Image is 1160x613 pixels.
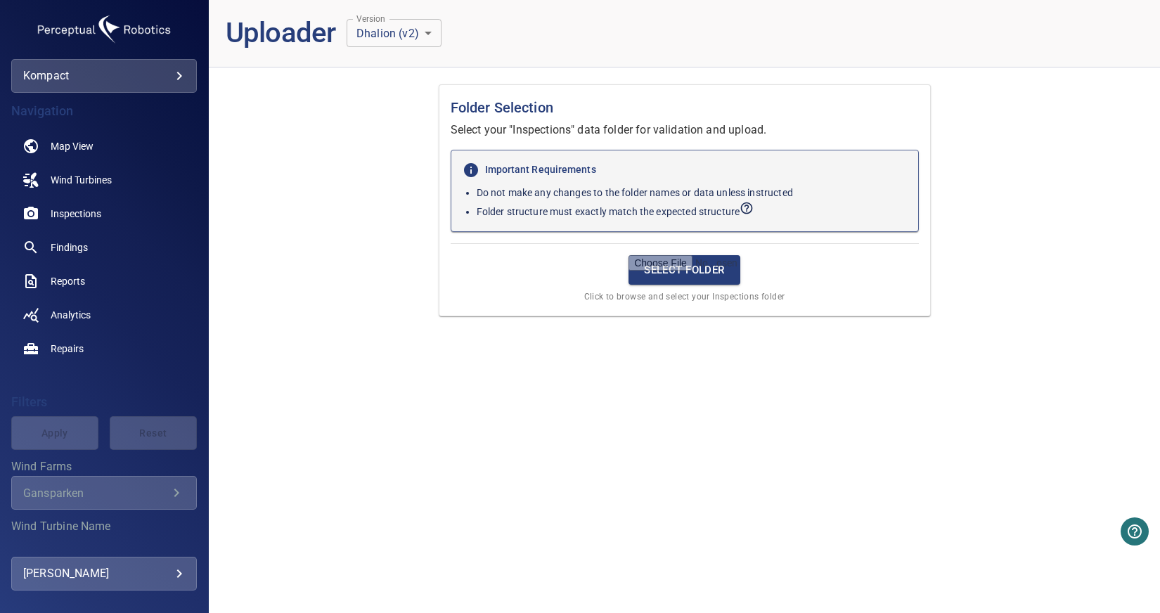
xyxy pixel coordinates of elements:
a: analytics noActive [11,298,197,332]
div: kompact [11,59,197,93]
span: Inspections [51,207,101,221]
a: map noActive [11,129,197,163]
span: Reports [51,274,85,288]
a: inspections noActive [11,197,197,231]
a: repairs noActive [11,332,197,366]
label: Wind Farms [11,461,197,472]
h4: Navigation [11,104,197,118]
span: Repairs [51,342,84,356]
div: kompact [23,65,185,87]
a: findings noActive [11,231,197,264]
a: reports noActive [11,264,197,298]
h1: Uploader [226,17,335,50]
p: Do not make any changes to the folder names or data unless instructed [477,186,907,200]
label: Wind Turbine Name [11,521,197,532]
span: Map View [51,139,94,153]
div: Gansparken [23,486,168,500]
span: Folder structure must exactly match the expected structure [477,206,754,217]
span: Findings [51,240,88,254]
h6: Important Requirements [463,162,907,179]
div: Dhalion (v2) [347,19,442,47]
h1: Folder Selection [451,96,919,119]
span: Analytics [51,308,91,322]
h4: Filters [11,395,197,409]
div: Wind Farms [11,476,197,510]
span: Wind Turbines [51,173,112,187]
div: [PERSON_NAME] [23,562,185,585]
a: windturbines noActive [11,163,197,197]
span: Click to browse and select your Inspections folder [584,290,785,304]
img: kompact-logo [34,11,174,48]
p: Select your "Inspections" data folder for validation and upload. [451,122,919,138]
